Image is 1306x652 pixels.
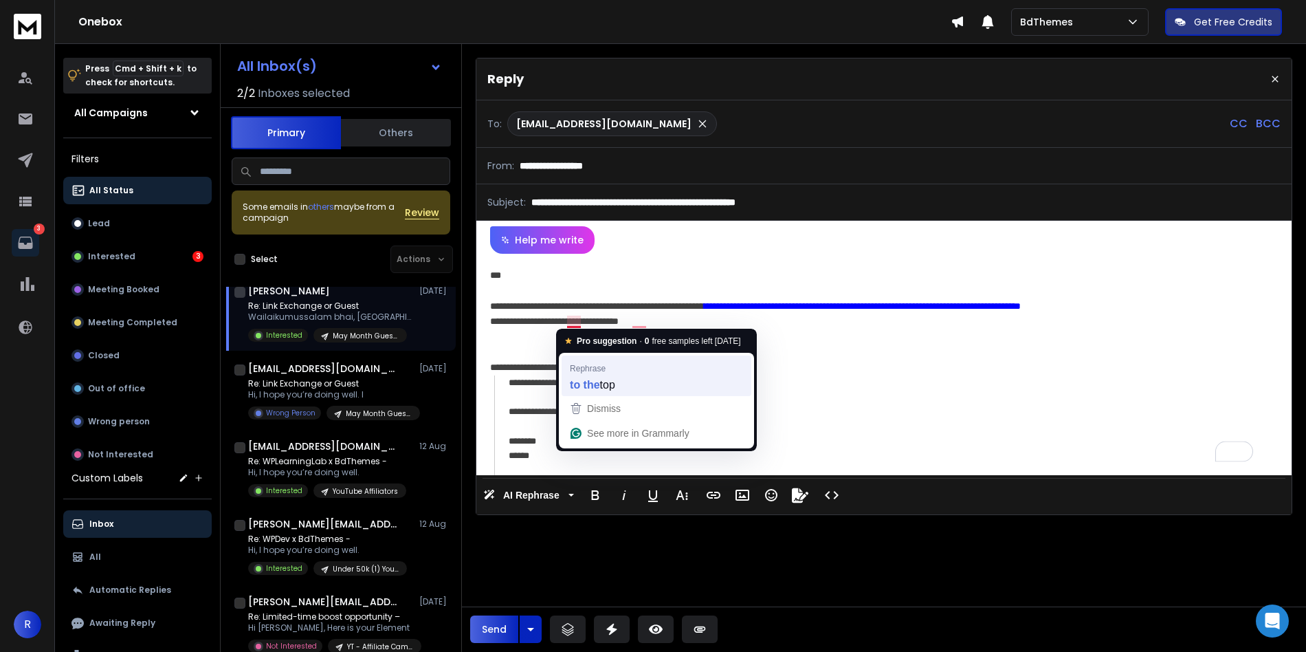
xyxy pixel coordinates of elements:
[405,206,439,219] button: Review
[251,254,278,265] label: Select
[248,378,413,389] p: Re: Link Exchange or Guest
[1256,605,1289,638] div: Open Intercom Messenger
[582,481,608,509] button: Bold (⌘B)
[71,471,143,485] h3: Custom Labels
[487,69,524,89] p: Reply
[89,552,101,563] p: All
[248,362,399,376] h1: [EMAIL_ADDRESS][DOMAIN_NAME]
[248,611,413,622] p: Re: Limited-time boost opportunity –
[248,517,399,531] h1: [PERSON_NAME][EMAIL_ADDRESS][DOMAIN_NAME]
[248,301,413,312] p: Re: Link Exchange or Guest
[85,62,197,89] p: Press to check for shortcuts.
[333,331,399,341] p: May Month Guest post or Link Exchange Outreach Campaign
[248,312,413,323] p: Wailaikumussalam bhai, [GEOGRAPHIC_DATA]. Just send
[88,317,177,328] p: Meeting Completed
[487,159,514,173] p: From:
[611,481,637,509] button: Italic (⌘I)
[226,52,453,80] button: All Inbox(s)
[1194,15,1272,29] p: Get Free Credits
[248,389,413,400] p: Hi, I hope you’re doing well. I
[480,481,577,509] button: AI Rephrase
[88,350,120,361] p: Closed
[258,85,350,102] h3: Inboxes selected
[266,486,302,496] p: Interested
[63,510,212,538] button: Inbox
[88,449,153,460] p: Not Interested
[266,330,302,340] p: Interested
[63,243,212,270] button: Interested3
[308,201,334,213] span: others
[74,106,148,120] h1: All Campaigns
[419,363,450,374] p: [DATE]
[248,284,330,298] h1: [PERSON_NAME]
[819,481,845,509] button: Code View
[12,229,39,257] a: 3
[113,61,184,76] span: Cmd + Shift + k
[1230,116,1248,132] p: CC
[500,490,562,501] span: AI Rephrase
[237,59,317,73] h1: All Inbox(s)
[63,576,212,604] button: Automatic Replies
[88,218,110,229] p: Lead
[248,595,399,609] h1: [PERSON_NAME][EMAIL_ADDRESS][PERSON_NAME][DOMAIN_NAME]
[333,564,399,574] p: Under 50k (1) Youtube Channel | Affiliate
[266,641,317,651] p: Not Interested
[490,226,595,254] button: Help me write
[1256,116,1281,132] p: BCC
[729,481,755,509] button: Insert Image (⌘P)
[248,534,407,545] p: Re: WPDev x BdThemes -
[266,563,302,574] p: Interested
[89,185,133,196] p: All Status
[63,543,212,571] button: All
[248,622,413,633] p: Hi [PERSON_NAME], Here is your Element
[243,202,405,224] div: Some emails in maybe from a campaign
[63,309,212,336] button: Meeting Completed
[89,585,171,596] p: Automatic Replies
[88,383,145,394] p: Out of office
[88,284,159,295] p: Meeting Booked
[419,596,450,607] p: [DATE]
[248,467,406,478] p: Hi, I hope you’re doing well.
[89,519,113,530] p: Inbox
[63,441,212,468] button: Not Interested
[237,85,255,102] span: 2 / 2
[419,519,450,530] p: 12 Aug
[333,486,398,497] p: YouTube Affiliators
[669,481,695,509] button: More Text
[476,254,1292,475] div: To enrich screen reader interactions, please activate Accessibility in Grammarly extension settings
[192,251,203,262] div: 3
[63,408,212,435] button: Wrong person
[248,439,399,453] h1: [EMAIL_ADDRESS][DOMAIN_NAME]
[63,609,212,637] button: Awaiting Reply
[341,118,451,148] button: Others
[14,611,41,638] button: R
[88,416,150,427] p: Wrong person
[63,99,212,127] button: All Campaigns
[63,210,212,237] button: Lead
[700,481,727,509] button: Insert Link (⌘K)
[63,276,212,303] button: Meeting Booked
[266,408,316,418] p: Wrong Person
[419,441,450,452] p: 12 Aug
[88,251,135,262] p: Interested
[63,342,212,369] button: Closed
[78,14,951,30] h1: Onebox
[516,117,691,131] p: [EMAIL_ADDRESS][DOMAIN_NAME]
[487,117,502,131] p: To:
[487,195,526,209] p: Subject:
[231,116,341,149] button: Primary
[1020,15,1078,29] p: BdThemes
[787,481,813,509] button: Signature
[1165,8,1282,36] button: Get Free Credits
[419,285,450,296] p: [DATE]
[346,409,412,419] p: May Month Guest post or Link Exchange Outreach Campaign
[63,177,212,204] button: All Status
[248,545,407,556] p: Hi, I hope you’re doing well.
[347,642,413,652] p: YT - Affiliate Campaign 2025 Part -2
[758,481,784,509] button: Emoticons
[14,14,41,39] img: logo
[640,481,666,509] button: Underline (⌘U)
